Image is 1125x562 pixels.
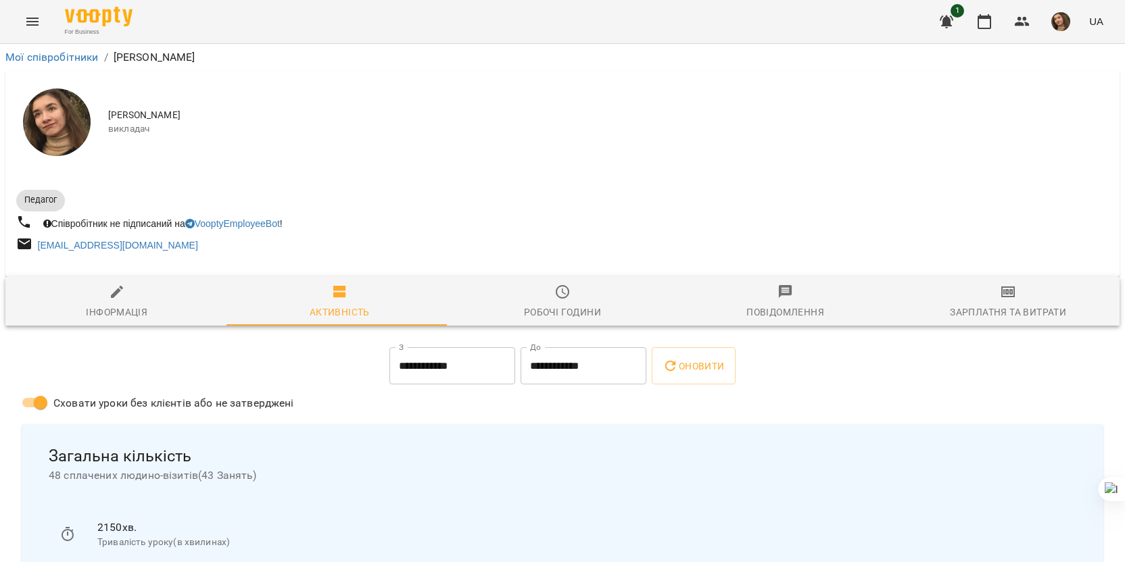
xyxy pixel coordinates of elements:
[663,358,724,374] span: Оновити
[310,304,370,320] div: Активність
[108,122,1109,136] span: викладач
[950,304,1066,320] div: Зарплатня та Витрати
[97,519,1066,536] p: 2150 хв.
[114,49,195,66] p: [PERSON_NAME]
[108,109,1109,122] span: [PERSON_NAME]
[16,5,49,38] button: Menu
[524,304,601,320] div: Робочі години
[65,7,133,26] img: Voopty Logo
[1084,9,1109,34] button: UA
[53,395,294,411] span: Сховати уроки без клієнтів або не затверджені
[49,467,1076,484] span: 48 сплачених людино-візитів ( 43 Занять )
[652,347,735,385] button: Оновити
[97,536,1066,549] p: Тривалість уроку(в хвилинах)
[86,304,147,320] div: Інформація
[65,28,133,36] span: For Business
[746,304,824,320] div: Повідомлення
[16,194,65,206] span: Педагог
[5,51,99,63] a: Мої співробітники
[951,4,964,18] span: 1
[23,88,91,156] img: Анастасія Іванова
[38,240,198,251] a: [EMAIL_ADDRESS][DOMAIN_NAME]
[41,214,285,233] div: Співробітник не підписаний на !
[5,49,1120,66] nav: breadcrumb
[185,218,280,229] a: VooptyEmployeeBot
[1089,14,1103,28] span: UA
[49,446,1076,467] span: Загальна кількість
[104,49,108,66] li: /
[1051,12,1070,31] img: e02786069a979debee2ecc2f3beb162c.jpeg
